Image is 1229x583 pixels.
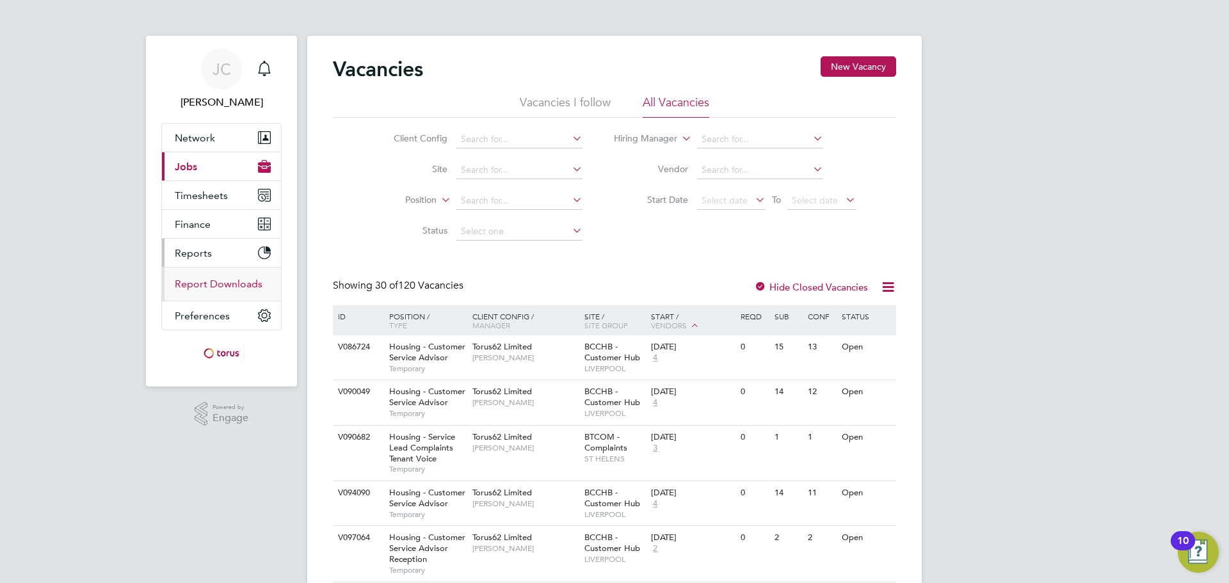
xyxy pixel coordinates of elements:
[771,380,805,404] div: 14
[175,132,215,144] span: Network
[584,386,640,408] span: BCCHB - Customer Hub
[472,397,578,408] span: [PERSON_NAME]
[768,191,785,208] span: To
[651,543,659,554] span: 2
[162,124,281,152] button: Network
[805,305,838,327] div: Conf
[175,278,262,290] a: Report Downloads
[335,380,380,404] div: V090049
[162,181,281,209] button: Timesheets
[162,152,281,180] button: Jobs
[389,386,465,408] span: Housing - Customer Service Advisor
[335,526,380,550] div: V097064
[213,413,248,424] span: Engage
[771,305,805,327] div: Sub
[389,320,407,330] span: Type
[375,279,463,292] span: 120 Vacancies
[584,320,628,330] span: Site Group
[839,335,894,359] div: Open
[162,267,281,301] div: Reports
[175,247,212,259] span: Reports
[195,402,249,426] a: Powered byEngage
[161,95,282,110] span: Jenny Creaby
[651,432,734,443] div: [DATE]
[805,481,838,505] div: 11
[472,431,532,442] span: Torus62 Limited
[374,225,447,236] label: Status
[333,56,423,82] h2: Vacancies
[584,454,645,464] span: ST HELENS
[335,426,380,449] div: V090682
[472,320,510,330] span: Manager
[651,320,687,330] span: Vendors
[651,387,734,397] div: [DATE]
[472,532,532,543] span: Torus62 Limited
[651,488,734,499] div: [DATE]
[839,526,894,550] div: Open
[771,335,805,359] div: 15
[520,95,611,118] li: Vacancies I follow
[614,194,688,205] label: Start Date
[456,223,582,241] input: Select one
[771,426,805,449] div: 1
[584,487,640,509] span: BCCHB - Customer Hub
[648,305,737,337] div: Start /
[651,397,659,408] span: 4
[472,443,578,453] span: [PERSON_NAME]
[161,343,282,363] a: Go to home page
[737,426,771,449] div: 0
[584,532,640,554] span: BCCHB - Customer Hub
[335,335,380,359] div: V086724
[380,305,469,336] div: Position /
[839,426,894,449] div: Open
[456,161,582,179] input: Search for...
[213,402,248,413] span: Powered by
[1178,532,1219,573] button: Open Resource Center, 10 new notifications
[584,509,645,520] span: LIVERPOOL
[702,195,748,206] span: Select date
[175,189,228,202] span: Timesheets
[805,380,838,404] div: 12
[805,426,838,449] div: 1
[389,532,465,564] span: Housing - Customer Service Advisor Reception
[771,526,805,550] div: 2
[162,301,281,330] button: Preferences
[389,341,465,363] span: Housing - Customer Service Advisor
[472,487,532,498] span: Torus62 Limited
[839,481,894,505] div: Open
[604,132,677,145] label: Hiring Manager
[175,218,211,230] span: Finance
[1177,541,1189,557] div: 10
[333,279,466,292] div: Showing
[697,161,823,179] input: Search for...
[389,565,466,575] span: Temporary
[456,192,582,210] input: Search for...
[805,335,838,359] div: 13
[737,481,771,505] div: 0
[456,131,582,148] input: Search for...
[175,161,197,173] span: Jobs
[335,481,380,505] div: V094090
[737,305,771,327] div: Reqd
[651,499,659,509] span: 4
[792,195,838,206] span: Select date
[651,443,659,454] span: 3
[469,305,581,336] div: Client Config /
[389,408,466,419] span: Temporary
[651,353,659,363] span: 4
[161,49,282,110] a: JC[PERSON_NAME]
[375,279,398,292] span: 30 of
[389,431,455,464] span: Housing - Service Lead Complaints Tenant Voice
[584,554,645,564] span: LIVERPOOL
[584,363,645,374] span: LIVERPOOL
[614,163,688,175] label: Vendor
[737,526,771,550] div: 0
[472,499,578,509] span: [PERSON_NAME]
[472,341,532,352] span: Torus62 Limited
[146,36,297,387] nav: Main navigation
[162,239,281,267] button: Reports
[584,408,645,419] span: LIVERPOOL
[839,305,894,327] div: Status
[643,95,709,118] li: All Vacancies
[581,305,648,336] div: Site /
